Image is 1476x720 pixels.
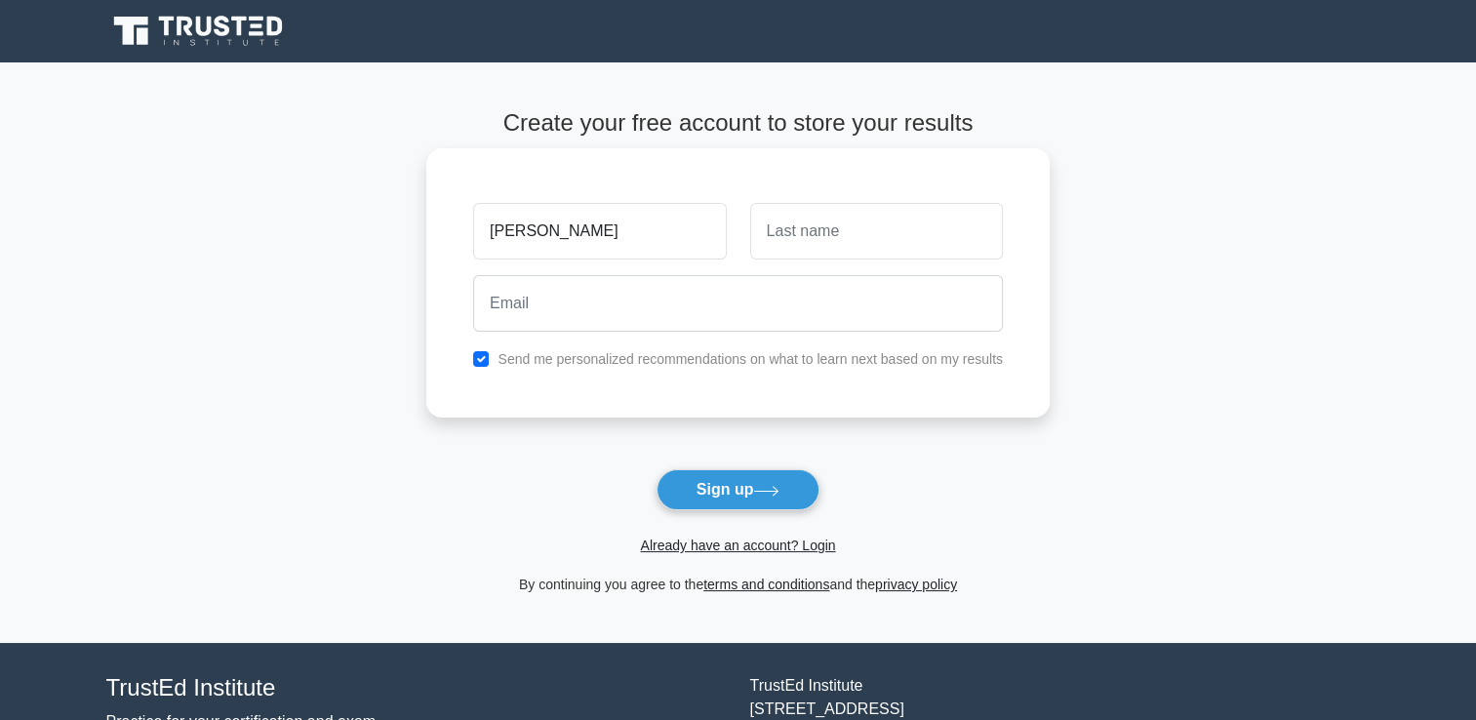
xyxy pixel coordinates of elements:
h4: TrustEd Institute [106,674,727,702]
a: terms and conditions [703,577,829,592]
input: First name [473,203,726,260]
button: Sign up [657,469,820,510]
input: Last name [750,203,1003,260]
h4: Create your free account to store your results [426,109,1050,138]
input: Email [473,275,1003,332]
label: Send me personalized recommendations on what to learn next based on my results [498,351,1003,367]
div: By continuing you agree to the and the [415,573,1061,596]
a: privacy policy [875,577,957,592]
a: Already have an account? Login [640,538,835,553]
